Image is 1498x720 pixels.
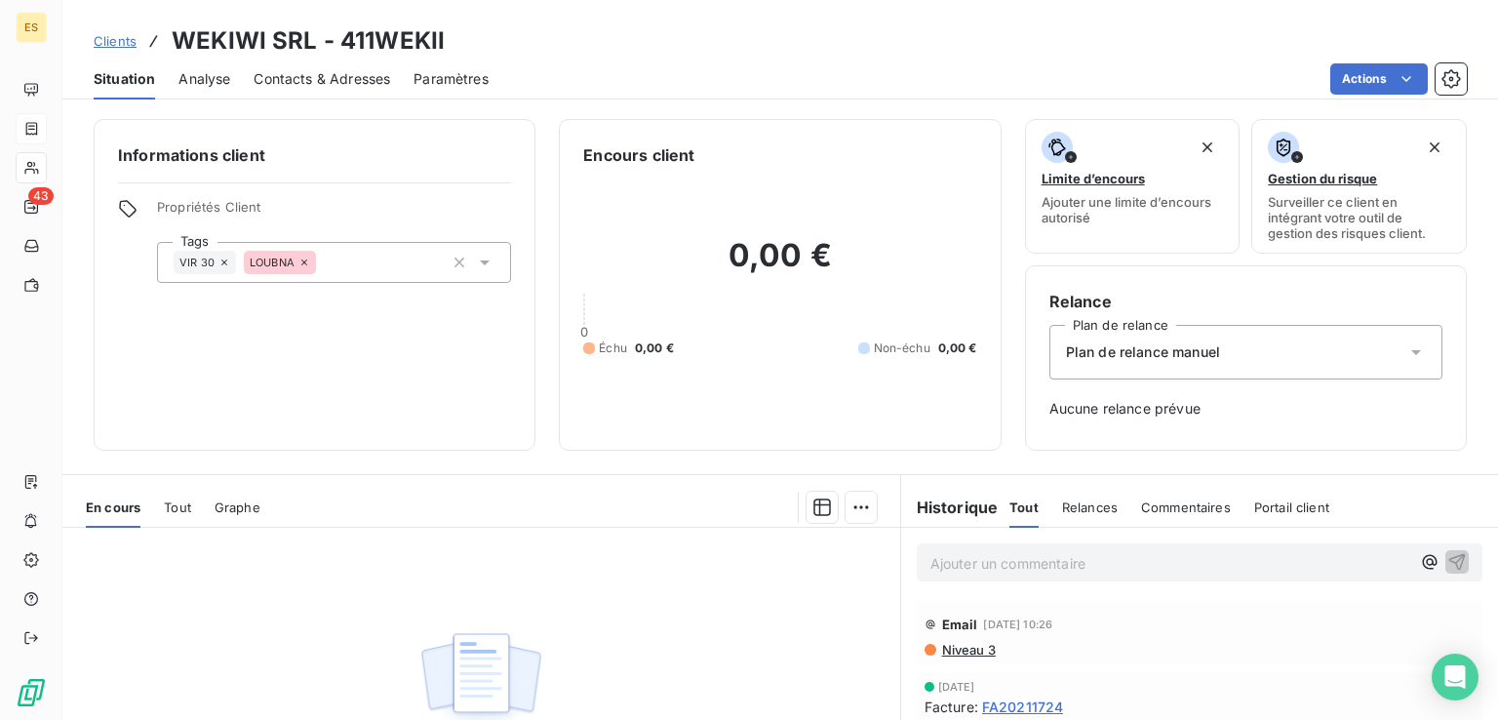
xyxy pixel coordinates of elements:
[1066,342,1220,362] span: Plan de relance manuel
[28,187,54,205] span: 43
[874,340,930,357] span: Non-échu
[1141,500,1231,515] span: Commentaires
[583,143,694,167] h6: Encours client
[250,257,295,268] span: LOUBNA
[164,500,191,515] span: Tout
[1268,171,1377,186] span: Gestion du risque
[1254,500,1329,515] span: Portail client
[1432,654,1478,700] div: Open Intercom Messenger
[1330,63,1428,95] button: Actions
[94,33,137,49] span: Clients
[414,69,489,89] span: Paramètres
[1049,290,1442,313] h6: Relance
[1268,194,1450,241] span: Surveiller ce client en intégrant votre outil de gestion des risques client.
[172,23,445,59] h3: WEKIWI SRL - 411WEKII
[925,697,978,717] span: Facture :
[254,69,390,89] span: Contacts & Adresses
[1049,399,1442,419] span: Aucune relance prévue
[118,143,511,167] h6: Informations client
[1062,500,1118,515] span: Relances
[1251,119,1467,254] button: Gestion du risqueSurveiller ce client en intégrant votre outil de gestion des risques client.
[316,254,332,271] input: Ajouter une valeur
[94,69,155,89] span: Situation
[583,236,976,295] h2: 0,00 €
[942,617,978,632] span: Email
[982,697,1064,717] span: FA20211724
[1025,119,1241,254] button: Limite d’encoursAjouter une limite d’encours autorisé
[983,619,1052,630] span: [DATE] 10:26
[1009,500,1039,515] span: Tout
[1042,194,1224,225] span: Ajouter une limite d’encours autorisé
[215,500,260,515] span: Graphe
[179,257,215,268] span: VIR 30
[938,681,975,693] span: [DATE]
[157,199,511,226] span: Propriétés Client
[938,340,977,357] span: 0,00 €
[940,642,996,658] span: Niveau 3
[1042,171,1145,186] span: Limite d’encours
[635,340,674,357] span: 0,00 €
[16,12,47,43] div: ES
[16,677,47,708] img: Logo LeanPay
[86,500,140,515] span: En cours
[178,69,230,89] span: Analyse
[599,340,627,357] span: Échu
[901,496,999,519] h6: Historique
[94,31,137,51] a: Clients
[580,324,588,340] span: 0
